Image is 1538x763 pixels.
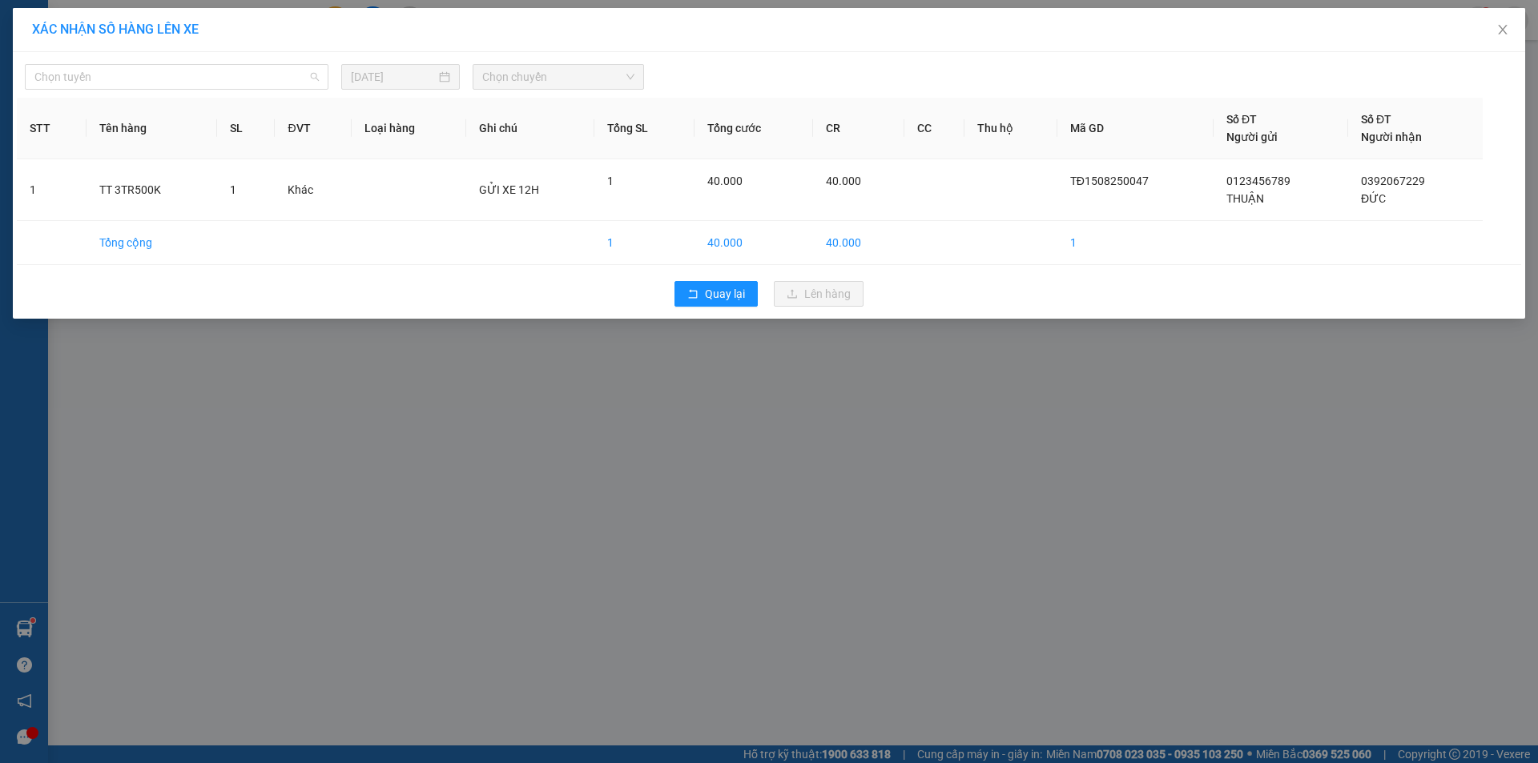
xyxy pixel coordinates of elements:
[17,159,87,221] td: 1
[813,221,904,265] td: 40.000
[17,98,87,159] th: STT
[1057,221,1214,265] td: 1
[482,65,634,89] span: Chọn chuyến
[674,281,758,307] button: rollbackQuay lại
[1361,175,1425,187] span: 0392067229
[352,98,465,159] th: Loại hàng
[34,65,319,89] span: Chọn tuyến
[1070,175,1149,187] span: TĐ1508250047
[479,183,539,196] span: GỬI XE 12H
[351,68,436,86] input: 15/08/2025
[964,98,1057,159] th: Thu hộ
[594,221,694,265] td: 1
[687,288,699,301] span: rollback
[695,221,813,265] td: 40.000
[594,98,694,159] th: Tổng SL
[826,175,861,187] span: 40.000
[1226,113,1257,126] span: Số ĐT
[1361,113,1391,126] span: Số ĐT
[607,175,614,187] span: 1
[1361,192,1386,205] span: ĐỨC
[1226,175,1290,187] span: 0123456789
[1226,131,1278,143] span: Người gửi
[466,98,594,159] th: Ghi chú
[695,98,813,159] th: Tổng cước
[774,281,864,307] button: uploadLên hàng
[32,22,199,37] span: XÁC NHẬN SỐ HÀNG LÊN XE
[1226,192,1264,205] span: THUẬN
[1361,131,1422,143] span: Người nhận
[1480,8,1525,53] button: Close
[707,175,743,187] span: 40.000
[813,98,904,159] th: CR
[1496,23,1509,36] span: close
[1057,98,1214,159] th: Mã GD
[705,285,745,303] span: Quay lại
[904,98,964,159] th: CC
